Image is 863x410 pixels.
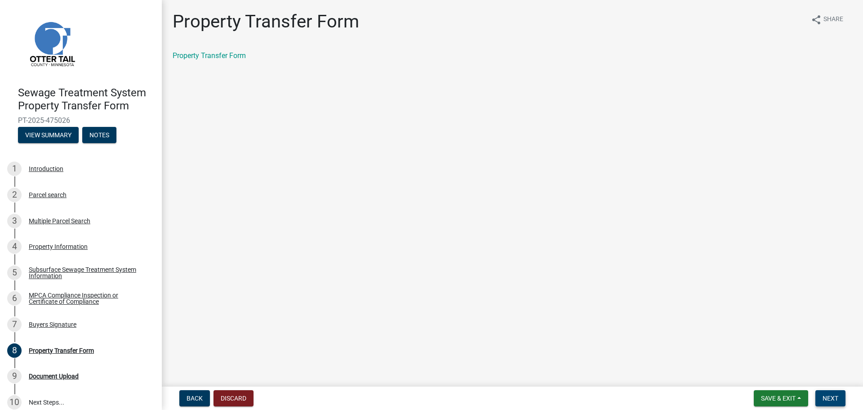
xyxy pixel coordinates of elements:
[29,192,67,198] div: Parcel search
[82,132,116,139] wm-modal-confirm: Notes
[29,243,88,250] div: Property Information
[811,14,822,25] i: share
[29,292,147,305] div: MPCA Compliance Inspection or Certificate of Compliance
[179,390,210,406] button: Back
[214,390,254,406] button: Discard
[754,390,808,406] button: Save & Exit
[29,373,79,379] div: Document Upload
[82,127,116,143] button: Notes
[823,395,838,402] span: Next
[29,347,94,354] div: Property Transfer Form
[7,188,22,202] div: 2
[7,395,22,410] div: 10
[761,395,796,402] span: Save & Exit
[7,162,22,176] div: 1
[7,239,22,254] div: 4
[29,166,63,172] div: Introduction
[173,11,359,32] h1: Property Transfer Form
[18,9,85,77] img: Otter Tail County, Minnesota
[29,266,147,279] div: Subsurface Sewage Treatment System Information
[18,132,79,139] wm-modal-confirm: Summary
[7,369,22,383] div: 9
[18,127,79,143] button: View Summary
[7,291,22,306] div: 6
[823,14,843,25] span: Share
[18,116,144,125] span: PT-2025-475026
[815,390,845,406] button: Next
[29,321,76,328] div: Buyers Signature
[7,317,22,332] div: 7
[18,86,155,113] h4: Sewage Treatment System Property Transfer Form
[7,343,22,358] div: 8
[187,395,203,402] span: Back
[804,11,850,28] button: shareShare
[7,214,22,228] div: 3
[29,218,90,224] div: Multiple Parcel Search
[173,51,246,60] a: Property Transfer Form
[7,266,22,280] div: 5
